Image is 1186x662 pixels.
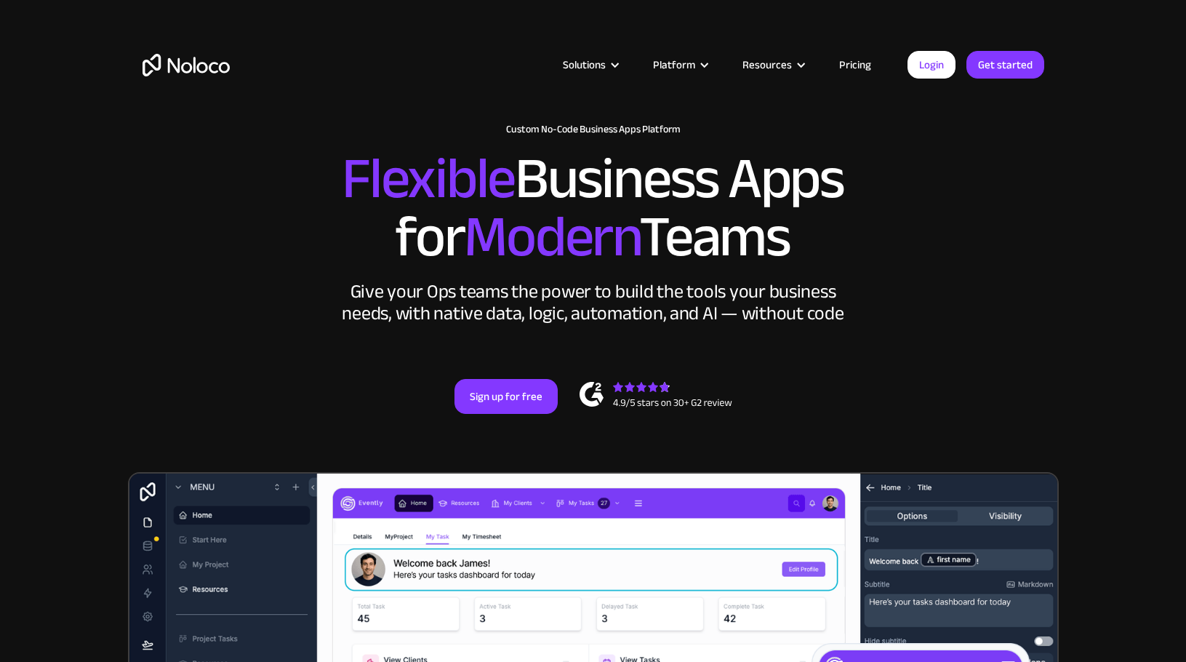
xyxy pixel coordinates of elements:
[454,379,558,414] a: Sign up for free
[635,55,724,74] div: Platform
[342,124,515,233] span: Flexible
[724,55,821,74] div: Resources
[742,55,792,74] div: Resources
[545,55,635,74] div: Solutions
[907,51,955,79] a: Login
[966,51,1044,79] a: Get started
[821,55,889,74] a: Pricing
[143,150,1044,266] h2: Business Apps for Teams
[339,281,848,324] div: Give your Ops teams the power to build the tools your business needs, with native data, logic, au...
[653,55,695,74] div: Platform
[563,55,606,74] div: Solutions
[464,183,639,291] span: Modern
[143,54,230,76] a: home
